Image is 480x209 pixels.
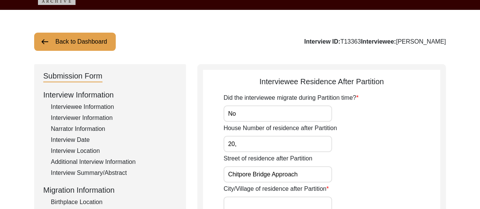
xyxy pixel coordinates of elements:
[203,76,440,87] div: Interviewee Residence After Partition
[51,198,177,207] div: Birthplace Location
[43,70,102,82] div: Submission Form
[43,89,177,101] div: Interview Information
[51,102,177,112] div: Interviewee Information
[34,33,116,51] button: Back to Dashboard
[304,38,340,45] b: Interview ID:
[43,184,177,196] div: Migration Information
[223,184,329,193] label: City/Village of residence after Partition
[304,37,446,46] div: T13363 [PERSON_NAME]
[361,38,396,45] b: Interviewee:
[51,124,177,134] div: Narrator Information
[51,113,177,123] div: Interviewer Information
[223,154,312,163] label: Street of residence after Partition
[40,37,49,46] img: arrow-left.png
[51,168,177,178] div: Interview Summary/Abstract
[51,157,177,167] div: Additional Interview Information
[51,146,177,156] div: Interview Location
[223,124,337,133] label: House Number of residence after Partition
[51,135,177,145] div: Interview Date
[223,93,359,102] label: Did the interviewee migrate during Partition time?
